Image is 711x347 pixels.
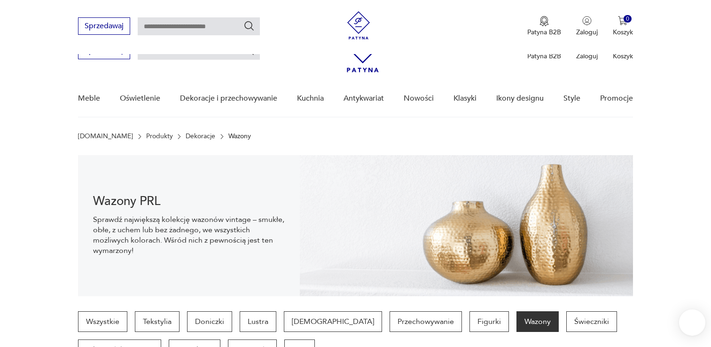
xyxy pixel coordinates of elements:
[284,311,382,332] a: [DEMOGRAPHIC_DATA]
[563,80,580,117] a: Style
[300,155,633,296] img: Wazony vintage
[344,80,384,117] a: Antykwariat
[186,133,215,140] a: Dekoracje
[344,11,373,39] img: Patyna - sklep z meblami i dekoracjami vintage
[496,80,544,117] a: Ikony designu
[404,80,434,117] a: Nowości
[527,16,561,37] button: Patyna B2B
[297,80,324,117] a: Kuchnia
[618,16,627,25] img: Ikona koszyka
[613,16,633,37] button: 0Koszyk
[613,28,633,37] p: Koszyk
[78,24,130,30] a: Sprzedawaj
[78,17,130,35] button: Sprzedawaj
[613,52,633,61] p: Koszyk
[576,28,598,37] p: Zaloguj
[576,16,598,37] button: Zaloguj
[527,28,561,37] p: Patyna B2B
[624,15,632,23] div: 0
[228,133,251,140] p: Wazony
[539,16,549,26] img: Ikona medalu
[390,311,462,332] a: Przechowywanie
[527,52,561,61] p: Patyna B2B
[78,48,130,55] a: Sprzedawaj
[78,311,127,332] a: Wszystkie
[120,80,160,117] a: Oświetlenie
[576,52,598,61] p: Zaloguj
[93,214,285,256] p: Sprawdź największą kolekcję wazonów vintage – smukłe, obłe, z uchem lub bez żadnego, we wszystkic...
[527,16,561,37] a: Ikona medaluPatyna B2B
[240,311,276,332] a: Lustra
[93,196,285,207] h1: Wazony PRL
[582,16,592,25] img: Ikonka użytkownika
[146,133,173,140] a: Produkty
[243,20,255,32] button: Szukaj
[453,80,477,117] a: Klasyki
[566,311,617,332] a: Świeczniki
[600,80,633,117] a: Promocje
[679,309,705,336] iframe: Smartsupp widget button
[469,311,509,332] a: Figurki
[180,80,277,117] a: Dekoracje i przechowywanie
[516,311,559,332] a: Wazony
[135,311,180,332] a: Tekstylia
[78,133,133,140] a: [DOMAIN_NAME]
[187,311,232,332] a: Doniczki
[78,80,100,117] a: Meble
